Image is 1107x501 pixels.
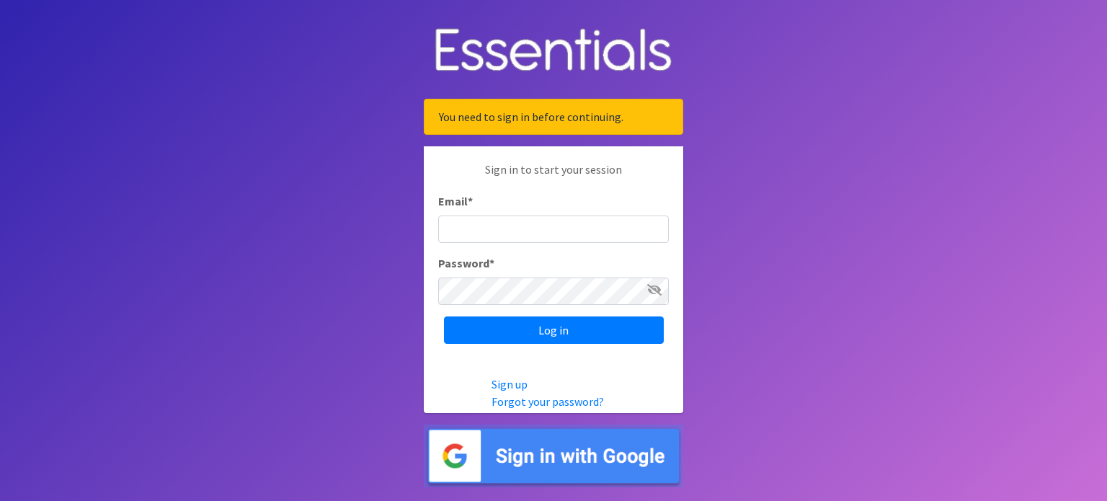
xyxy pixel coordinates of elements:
[492,394,604,409] a: Forgot your password?
[424,99,683,135] div: You need to sign in before continuing.
[489,256,494,270] abbr: required
[438,192,473,210] label: Email
[438,254,494,272] label: Password
[424,425,683,487] img: Sign in with Google
[492,377,528,391] a: Sign up
[444,316,664,344] input: Log in
[468,194,473,208] abbr: required
[438,161,669,192] p: Sign in to start your session
[424,14,683,88] img: Human Essentials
